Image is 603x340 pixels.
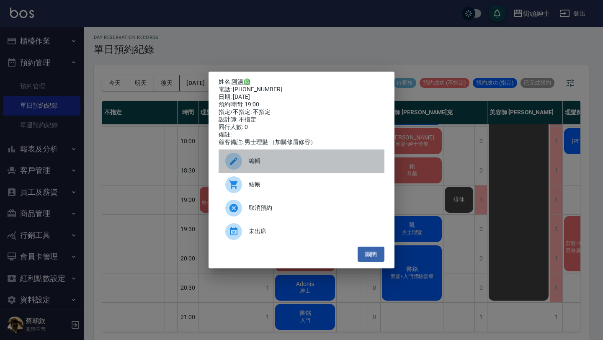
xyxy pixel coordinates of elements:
div: 預約時間: 19:00 [219,101,384,108]
div: 設計師: 不指定 [219,116,384,124]
p: 姓名: [219,78,384,86]
span: 未出席 [249,227,378,236]
div: 電話: [PHONE_NUMBER] [219,86,384,93]
div: 指定/不指定: 不指定 [219,108,384,116]
div: 同行人數: 0 [219,124,384,131]
a: 結帳 [219,173,384,196]
div: 日期: [DATE] [219,93,384,101]
div: 顧客備註: 男士理髮 （加購修眉修容） [219,139,384,146]
span: 結帳 [249,180,378,189]
a: 阿湯♎ [232,78,250,85]
button: 關閉 [358,247,384,262]
div: 備註: [219,131,384,139]
span: 取消預約 [249,203,378,212]
div: 取消預約 [219,196,384,220]
div: 未出席 [219,220,384,243]
span: 編輯 [249,157,378,165]
div: 編輯 [219,149,384,173]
